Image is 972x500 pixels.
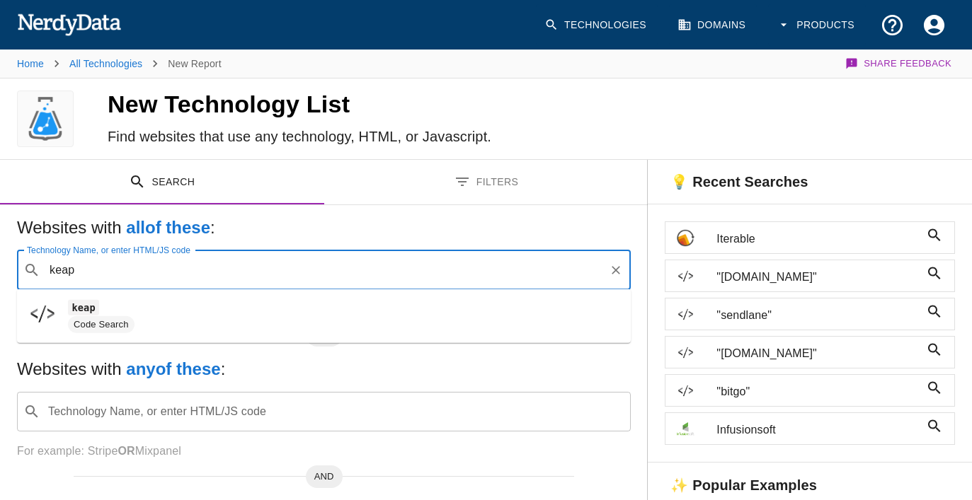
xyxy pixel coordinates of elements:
[665,412,955,445] a: Infusionsoft
[665,336,955,368] a: "[DOMAIN_NAME]"
[324,160,648,204] button: Filters
[68,318,135,332] span: Code Search
[665,221,955,254] a: Iterable
[913,4,955,46] button: Account Settings
[17,58,44,69] a: Home
[606,260,626,280] button: Clear
[17,443,631,460] p: For example: Stripe Mixpanel
[168,57,221,71] p: New Report
[69,58,142,69] a: All Technologies
[108,125,526,148] h6: Find websites that use any technology, HTML, or Javascript.
[648,160,819,204] h6: 💡 Recent Searches
[843,50,955,78] button: Share Feedback
[871,4,913,46] button: Support and Documentation
[126,218,210,237] b: all of these
[17,358,631,380] h5: Websites with :
[27,244,190,256] label: Technology Name, or enter HTML/JS code
[108,90,526,120] h4: New Technology List
[716,307,920,324] span: "sendlane"
[665,374,955,407] a: "bitgo"
[118,445,135,457] b: OR
[716,269,920,286] span: "[DOMAIN_NAME]"
[68,300,99,315] code: keap
[716,345,920,362] span: "[DOMAIN_NAME]"
[665,298,955,330] a: "sendlane"
[23,91,67,147] img: logo
[665,260,955,292] a: "[DOMAIN_NAME]"
[669,4,757,46] a: Domains
[17,10,121,38] img: NerdyData.com
[716,383,920,400] span: "bitgo"
[716,421,920,438] span: Infusionsoft
[768,4,866,46] button: Products
[536,4,658,46] a: Technologies
[126,359,220,378] b: any of these
[17,216,631,239] h5: Websites with :
[17,50,222,78] nav: breadcrumb
[306,470,343,484] span: AND
[716,231,920,248] span: Iterable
